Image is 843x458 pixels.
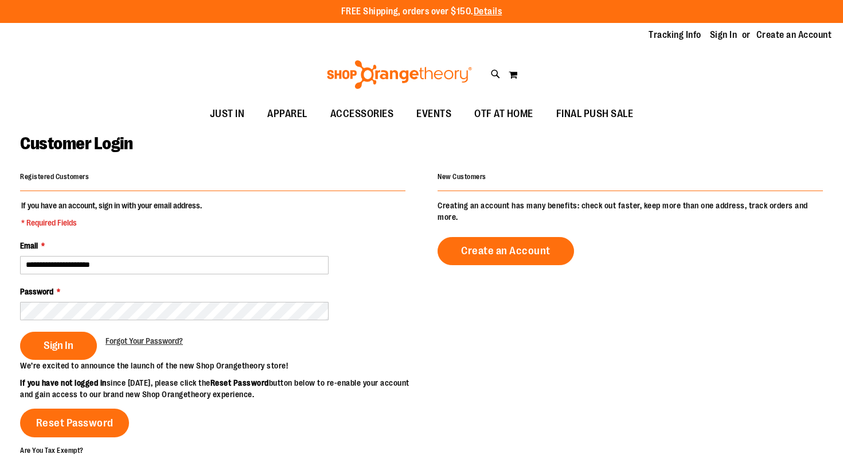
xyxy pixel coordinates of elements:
a: Sign In [710,29,737,41]
legend: If you have an account, sign in with your email address. [20,200,203,228]
span: FINAL PUSH SALE [556,101,634,127]
strong: Reset Password [210,378,269,387]
span: * Required Fields [21,217,202,228]
p: Creating an account has many benefits: check out faster, keep more than one address, track orders... [438,200,823,223]
strong: Are You Tax Exempt? [20,446,84,454]
span: EVENTS [416,101,451,127]
a: APPAREL [256,101,319,127]
span: JUST IN [210,101,245,127]
a: Create an Account [438,237,574,265]
span: APPAREL [267,101,307,127]
span: Sign In [44,339,73,352]
strong: New Customers [438,173,486,181]
span: Password [20,287,53,296]
a: Details [474,6,502,17]
a: EVENTS [405,101,463,127]
span: Email [20,241,38,250]
a: Create an Account [756,29,832,41]
a: FINAL PUSH SALE [545,101,645,127]
a: Reset Password [20,409,129,437]
strong: Registered Customers [20,173,89,181]
a: Tracking Info [649,29,701,41]
span: Forgot Your Password? [106,336,183,346]
p: We’re excited to announce the launch of the new Shop Orangetheory store! [20,360,421,371]
img: Shop Orangetheory [325,60,474,89]
span: Create an Account [461,244,551,257]
span: OTF AT HOME [474,101,533,127]
p: FREE Shipping, orders over $150. [341,5,502,18]
a: JUST IN [198,101,256,127]
a: Forgot Your Password? [106,335,183,347]
p: since [DATE], please click the button below to re-enable your account and gain access to our bran... [20,377,421,400]
span: Customer Login [20,134,132,153]
a: ACCESSORIES [319,101,405,127]
span: Reset Password [36,417,114,429]
button: Sign In [20,332,97,360]
span: ACCESSORIES [330,101,394,127]
strong: If you have not logged in [20,378,107,387]
a: OTF AT HOME [463,101,545,127]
